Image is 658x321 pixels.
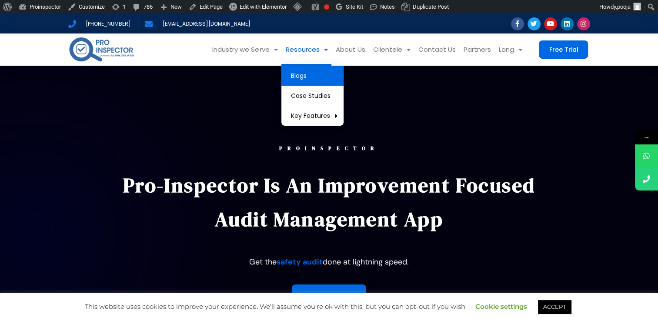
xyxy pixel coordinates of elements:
span: This website uses cookies to improve your experience. We'll assume you're ok with this, but you c... [85,302,573,311]
a: Resources [281,33,331,66]
a: Partners [459,33,494,66]
span: pooja [617,3,631,10]
a: [EMAIL_ADDRESS][DOMAIN_NAME] [145,19,251,29]
a: Case Studies [281,86,344,106]
span: Edit with Elementor [240,3,287,10]
span: Free Trial [549,47,578,53]
div: PROINSPECTOR [110,146,548,151]
a: Free Trial [539,40,588,59]
a: ACCEPT [538,300,571,314]
span: → [635,130,658,144]
span: Site Kit [346,3,363,10]
span: [EMAIL_ADDRESS][DOMAIN_NAME] [160,19,251,29]
nav: Menu [148,33,526,66]
a: Book a demo [292,284,366,307]
span: [PHONE_NUMBER] [84,19,131,29]
a: About Us [331,33,369,66]
a: Clientele [369,33,414,66]
ul: Resources [281,66,344,126]
img: pro-inspector-logo [68,36,135,63]
a: Blogs [281,66,344,86]
a: Lang [494,33,526,66]
div: Focus keyphrase not set [324,4,329,10]
a: safety audit [277,257,323,267]
a: Contact Us [414,33,459,66]
a: Key Features [281,106,344,126]
p: Get the done at lightning speed. [110,254,548,270]
span: Book a demo [307,292,351,299]
a: Industry we Serve [208,33,281,66]
a: Cookie settings [475,302,527,311]
p: Pro-Inspector is an improvement focused audit management app [110,168,548,236]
